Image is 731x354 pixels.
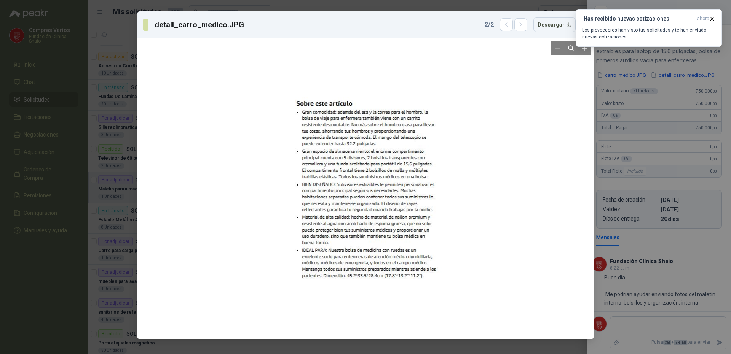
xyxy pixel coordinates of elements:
h3: ¡Has recibido nuevas cotizaciones! [582,16,694,22]
button: Reset zoom [564,41,578,55]
p: Los proveedores han visto tus solicitudes y te han enviado nuevas cotizaciones. [582,27,715,40]
span: ahora [697,16,709,22]
button: Descargar [533,17,576,32]
button: Zoom out [551,41,564,55]
button: ¡Has recibido nuevas cotizaciones!ahora Los proveedores han visto tus solicitudes y te han enviad... [576,9,722,47]
h3: detall_carro_medico.JPG [155,19,245,30]
span: 2 / 2 [485,20,494,29]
